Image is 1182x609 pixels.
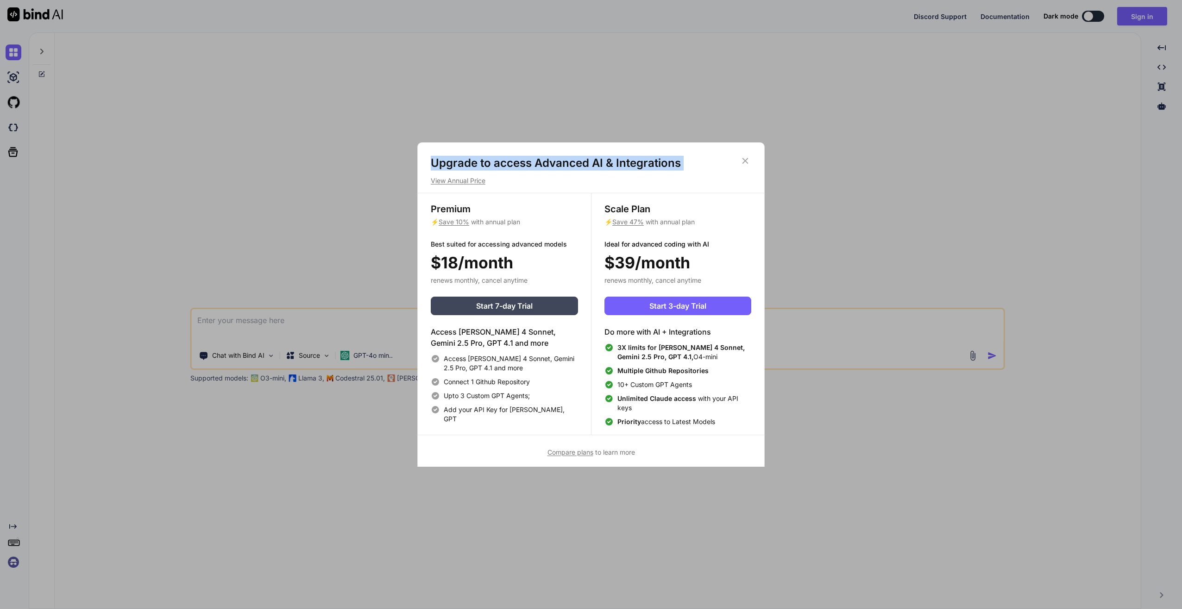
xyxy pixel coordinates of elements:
[604,251,690,274] span: $39/month
[439,218,469,226] span: Save 10%
[431,176,751,185] p: View Annual Price
[444,405,578,424] span: Add your API Key for [PERSON_NAME], GPT
[431,251,513,274] span: $18/month
[604,217,751,227] p: ⚡ with annual plan
[617,394,698,402] span: Unlimited Claude access
[444,377,530,387] span: Connect 1 Github Repository
[617,418,641,425] span: Priority
[649,300,706,311] span: Start 3-day Trial
[431,240,578,249] p: Best suited for accessing advanced models
[431,156,751,171] h1: Upgrade to access Advanced AI & Integrations
[444,391,530,400] span: Upto 3 Custom GPT Agents;
[431,203,578,216] h3: Premium
[604,326,751,337] h4: Do more with AI + Integrations
[617,343,745,361] span: 3X limits for [PERSON_NAME] 4 Sonnet, Gemini 2.5 Pro, GPT 4.1,
[431,326,578,349] h4: Access [PERSON_NAME] 4 Sonnet, Gemini 2.5 Pro, GPT 4.1 and more
[604,276,701,284] span: renews monthly, cancel anytime
[617,417,715,426] span: access to Latest Models
[444,354,578,373] span: Access [PERSON_NAME] 4 Sonnet, Gemini 2.5 Pro, GPT 4.1 and more
[431,297,578,315] button: Start 7-day Trial
[547,448,593,456] span: Compare plans
[431,217,578,227] p: ⚡ with annual plan
[431,276,528,284] span: renews monthly, cancel anytime
[547,448,635,456] span: to learn more
[476,300,533,311] span: Start 7-day Trial
[604,203,751,216] h3: Scale Plan
[604,240,751,249] p: Ideal for advanced coding with AI
[617,380,692,389] span: 10+ Custom GPT Agents
[617,394,751,412] span: with your API keys
[604,297,751,315] button: Start 3-day Trial
[612,218,644,226] span: Save 47%
[617,343,751,362] span: O4-mini
[617,367,709,374] span: Multiple Github Repositories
